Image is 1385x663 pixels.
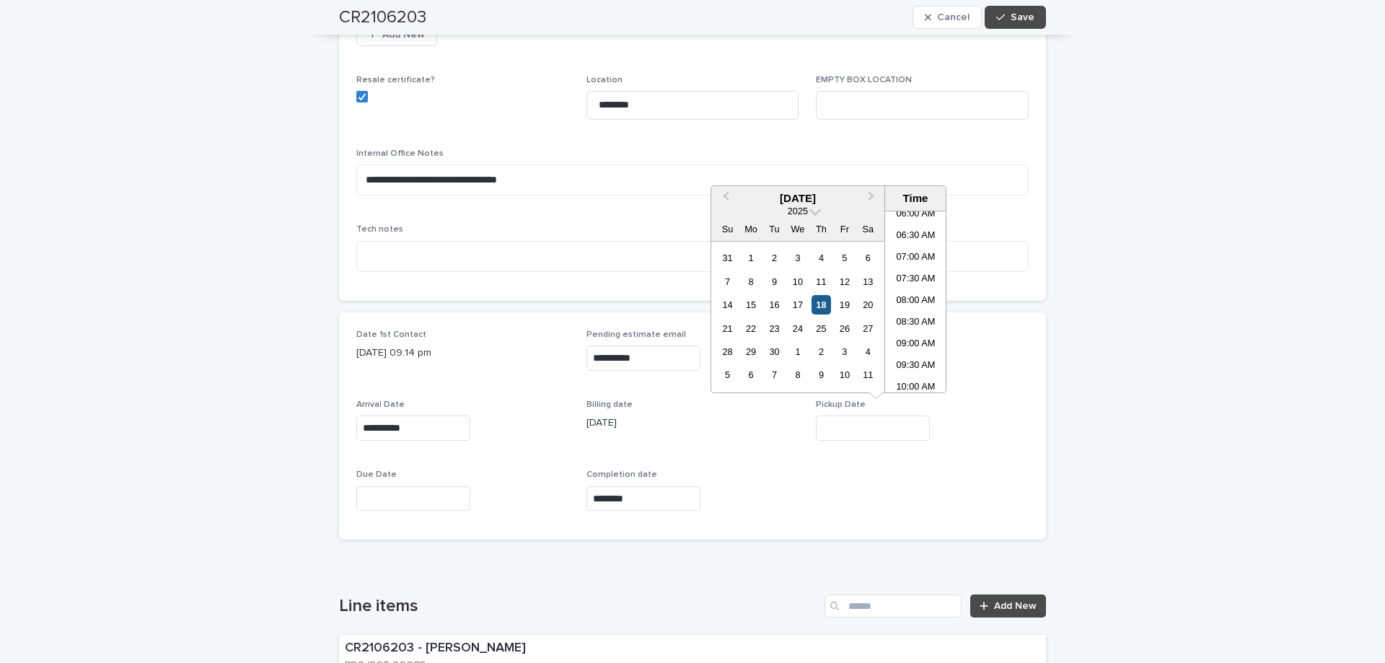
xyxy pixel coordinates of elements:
div: Choose Wednesday, September 10th, 2025 [788,272,807,291]
div: Choose Wednesday, October 8th, 2025 [788,365,807,385]
div: Su [718,219,737,239]
li: 07:00 AM [885,247,946,269]
span: Arrival Date [356,400,405,409]
div: Choose Sunday, September 14th, 2025 [718,295,737,315]
span: Pickup Date [816,400,866,409]
div: Choose Thursday, September 11th, 2025 [812,272,831,291]
span: 2025 [788,206,808,216]
div: Choose Friday, October 3rd, 2025 [835,342,854,361]
div: Choose Monday, September 15th, 2025 [741,295,760,315]
div: Time [889,192,942,205]
div: Choose Saturday, September 6th, 2025 [858,248,878,268]
span: Location [586,76,623,84]
button: Previous Month [713,188,736,211]
div: Choose Friday, September 5th, 2025 [835,248,854,268]
div: Mo [741,219,760,239]
div: Choose Sunday, September 21st, 2025 [718,319,737,338]
div: Choose Wednesday, September 3rd, 2025 [788,248,807,268]
span: Internal Office Notes [356,149,444,158]
span: Cancel [937,12,969,22]
span: Save [1011,12,1034,22]
div: Choose Saturday, September 27th, 2025 [858,319,878,338]
input: Search [825,594,962,618]
div: Choose Friday, October 10th, 2025 [835,365,854,385]
div: Choose Thursday, October 2nd, 2025 [812,342,831,361]
li: 09:30 AM [885,356,946,377]
li: 10:00 AM [885,377,946,399]
div: Choose Saturday, October 4th, 2025 [858,342,878,361]
div: We [788,219,807,239]
div: Choose Wednesday, September 17th, 2025 [788,295,807,315]
span: Billing date [586,400,633,409]
li: 06:00 AM [885,204,946,226]
a: Add New [970,594,1046,618]
div: Choose Monday, September 22nd, 2025 [741,319,760,338]
div: Choose Monday, October 6th, 2025 [741,365,760,385]
div: month 2025-09 [716,246,879,387]
button: Next Month [861,188,884,211]
div: Sa [858,219,878,239]
div: Th [812,219,831,239]
div: Choose Thursday, September 25th, 2025 [812,319,831,338]
span: Due Date [356,470,397,479]
span: Add New [994,601,1037,611]
div: Fr [835,219,854,239]
div: Choose Tuesday, September 30th, 2025 [765,342,784,361]
li: 08:00 AM [885,291,946,312]
div: Choose Friday, September 12th, 2025 [835,272,854,291]
div: Choose Saturday, October 11th, 2025 [858,365,878,385]
li: 07:30 AM [885,269,946,291]
h2: CR2106203 [339,7,426,28]
div: Choose Tuesday, October 7th, 2025 [765,365,784,385]
div: Choose Wednesday, September 24th, 2025 [788,319,807,338]
div: Choose Saturday, September 20th, 2025 [858,295,878,315]
span: Tech notes [356,225,403,234]
div: [DATE] [711,192,884,205]
div: Choose Friday, September 19th, 2025 [835,295,854,315]
h1: Line items [339,596,819,617]
div: Choose Sunday, October 5th, 2025 [718,365,737,385]
p: [DATE] 09:14 pm [356,346,569,361]
li: 06:30 AM [885,226,946,247]
span: Pending estimate email [586,330,686,339]
span: Resale certificate? [356,76,435,84]
span: EMPTY BOX LOCATION [816,76,912,84]
div: Choose Tuesday, September 16th, 2025 [765,295,784,315]
div: Choose Saturday, September 13th, 2025 [858,272,878,291]
div: Choose Monday, September 29th, 2025 [741,342,760,361]
div: Choose Sunday, September 28th, 2025 [718,342,737,361]
span: Completion date [586,470,657,479]
div: Choose Thursday, September 18th, 2025 [812,295,831,315]
div: Choose Sunday, September 7th, 2025 [718,272,737,291]
div: Choose Monday, September 1st, 2025 [741,248,760,268]
div: Choose Friday, September 26th, 2025 [835,319,854,338]
div: Choose Thursday, October 9th, 2025 [812,365,831,385]
div: Choose Tuesday, September 23rd, 2025 [765,319,784,338]
button: Save [985,6,1046,29]
div: Choose Thursday, September 4th, 2025 [812,248,831,268]
p: CR2106203 - [PERSON_NAME] [345,641,1040,657]
li: 09:00 AM [885,334,946,356]
div: Tu [765,219,784,239]
div: Choose Tuesday, September 2nd, 2025 [765,248,784,268]
button: Cancel [913,6,982,29]
span: Date 1st Contact [356,330,426,339]
li: 08:30 AM [885,312,946,334]
div: Choose Tuesday, September 9th, 2025 [765,272,784,291]
div: Choose Monday, September 8th, 2025 [741,272,760,291]
p: [DATE] [586,416,799,431]
div: Choose Sunday, August 31st, 2025 [718,248,737,268]
div: Choose Wednesday, October 1st, 2025 [788,342,807,361]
